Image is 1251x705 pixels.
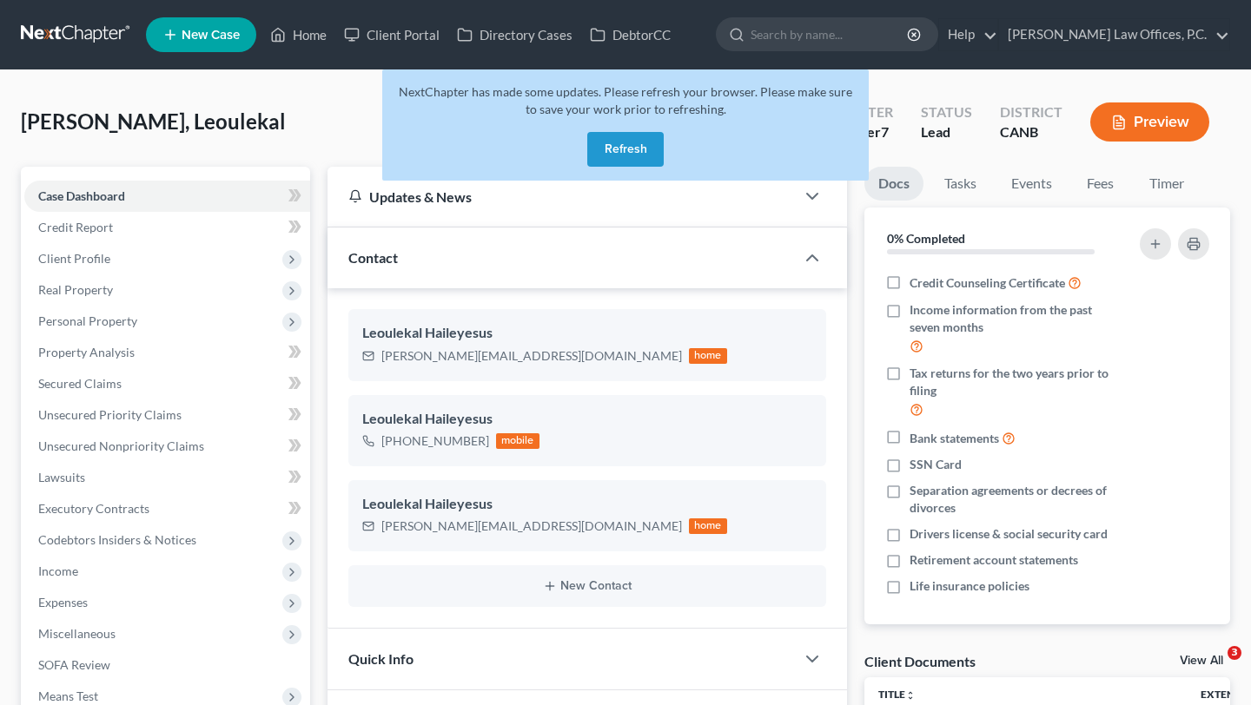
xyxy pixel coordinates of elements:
span: Miscellaneous [38,626,116,641]
a: Property Analysis [24,337,310,368]
button: Preview [1090,102,1209,142]
div: [PHONE_NUMBER] [381,432,489,450]
span: 3 [1228,646,1241,660]
div: Status [921,102,972,122]
span: Expenses [38,595,88,609]
div: District [1000,102,1062,122]
a: Lawsuits [24,462,310,493]
span: Quick Info [348,650,414,667]
a: Titleunfold_more [878,688,916,701]
span: Secured Claims [38,376,122,391]
a: Secured Claims [24,368,310,399]
span: Life insurance policies [910,577,1029,595]
div: [PERSON_NAME][EMAIL_ADDRESS][DOMAIN_NAME] [381,347,682,365]
span: Unsecured Priority Claims [38,407,182,422]
span: Contact [348,249,398,266]
span: NextChapter has made some updates. Please refresh your browser. Please make sure to save your wor... [399,84,852,116]
i: unfold_more [905,690,916,701]
a: Docs [864,167,923,201]
span: Drivers license & social security card [910,525,1108,543]
a: Credit Report [24,212,310,243]
div: Leoulekal Haileyesus [362,323,812,344]
a: Unsecured Nonpriority Claims [24,431,310,462]
span: Income [38,563,78,578]
span: [PERSON_NAME], Leoulekal [21,109,286,134]
span: Bank statements [910,430,999,447]
span: Unsecured Nonpriority Claims [38,438,204,453]
span: New Case [182,29,240,42]
button: Refresh [587,132,664,167]
a: Timer [1135,167,1198,201]
div: Updates & News [348,188,774,206]
span: Case Dashboard [38,188,125,203]
a: Unsecured Priority Claims [24,399,310,431]
div: Client Documents [864,652,976,670]
a: Home [261,19,335,50]
span: Real Property [38,282,113,297]
a: Directory Cases [448,19,581,50]
div: Leoulekal Haileyesus [362,409,812,430]
div: home [689,518,727,534]
span: Means Test [38,689,98,703]
span: Credit Counseling Certificate [910,274,1065,292]
a: View All [1180,655,1223,667]
strong: 0% Completed [887,231,965,246]
span: Codebtors Insiders & Notices [38,532,196,547]
div: Leoulekal Haileyesus [362,494,812,515]
a: Help [939,19,997,50]
a: Client Portal [335,19,448,50]
span: Lawsuits [38,470,85,484]
span: SOFA Review [38,657,110,672]
div: CANB [1000,122,1062,142]
button: New Contact [362,579,812,593]
a: [PERSON_NAME] Law Offices, P.C. [999,19,1229,50]
a: Case Dashboard [24,181,310,212]
span: Tax returns for the two years prior to filing [910,365,1124,399]
span: Personal Property [38,313,137,328]
a: Executory Contracts [24,493,310,524]
span: 7 [881,123,889,140]
span: Separation agreements or decrees of divorces [910,482,1124,517]
div: Lead [921,122,972,142]
span: Client Profile [38,251,110,266]
a: SOFA Review [24,649,310,681]
span: Property Analysis [38,345,135,359]
div: mobile [496,433,539,449]
div: [PERSON_NAME][EMAIL_ADDRESS][DOMAIN_NAME] [381,517,682,535]
span: SSN Card [910,456,962,473]
div: home [689,348,727,364]
a: Tasks [930,167,990,201]
input: Search by name... [751,18,910,50]
iframe: Intercom live chat [1192,646,1234,688]
span: Retirement account statements [910,551,1078,569]
span: Executory Contracts [38,501,149,516]
a: DebtorCC [581,19,679,50]
span: Income information from the past seven months [910,301,1124,336]
span: Credit Report [38,220,113,234]
a: Events [997,167,1066,201]
a: Fees [1073,167,1129,201]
